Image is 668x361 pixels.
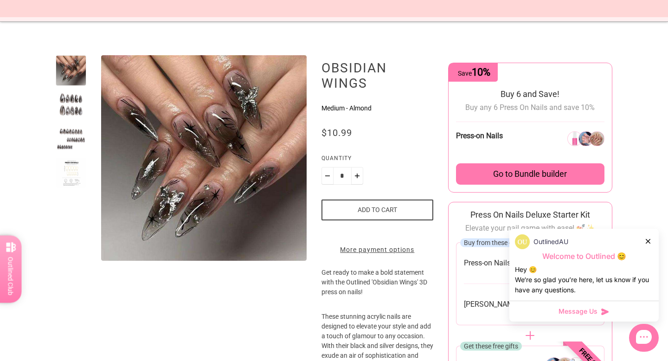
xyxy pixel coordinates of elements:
span: Press-on Nails [464,258,511,268]
span: Go to Bundle builder [493,169,567,179]
span: $10.99 [321,127,352,138]
span: Buy 6 and Save! [501,89,559,99]
span: 10% [472,66,490,78]
a: More payment options [321,245,433,255]
img: data:image/png;base64,iVBORw0KGgoAAAANSUhEUgAAACQAAAAkCAYAAADhAJiYAAAC6klEQVR4AexVS2gUQRB9M7Ozs79... [515,234,530,249]
button: Minus [321,167,334,185]
button: Add to cart [321,200,433,220]
span: Save [458,70,490,77]
span: Buy any 6 Press On Nails and save 10% [465,103,595,112]
p: Medium - Almond [321,103,433,113]
h1: Obsidian Wings [321,60,433,91]
p: Welcome to Outlined 😊 [515,251,653,261]
button: Plus [351,167,363,185]
span: Buy from these collections [464,239,540,246]
label: Quantity [321,154,433,167]
img: Obsidian Wings - Press On Nails [101,55,307,261]
span: Press-on Nails [456,131,503,140]
span: Get these free gifts [464,342,518,349]
span: Elevate your nail game with ease! 💅✨ [465,224,595,232]
p: Get ready to make a bold statement with the Outlined 'Obsidian Wings' 3D press on nails! [321,268,433,312]
modal-trigger: Enlarge product image [101,55,307,261]
span: [PERSON_NAME] [464,299,520,309]
p: OutlinedAU [533,237,568,247]
span: Press On Nails Deluxe Starter Kit [470,210,590,219]
span: Message Us [559,307,597,316]
div: Hey 😊 We‘re so glad you’re here, let us know if you have any questions. [515,264,653,295]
